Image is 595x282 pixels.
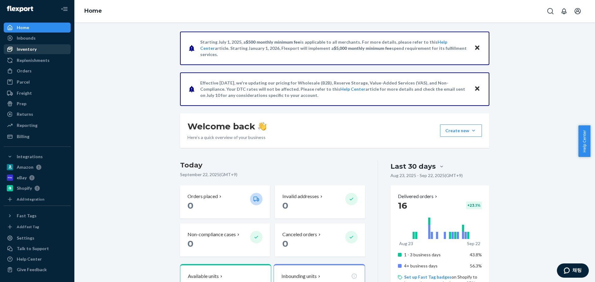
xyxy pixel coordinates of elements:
img: Flexport logo [7,6,33,12]
button: Invalid addresses 0 [275,185,365,219]
a: Help Center [4,254,71,264]
p: Aug 23 [399,241,413,247]
button: Open notifications [558,5,570,17]
div: Replenishments [17,57,50,63]
button: Fast Tags [4,211,71,221]
iframe: 상담사 중 한 명과 채팅할 수 있는 위젯을 엽니다. [557,263,589,279]
p: 1 - 3 business days [404,252,465,258]
div: Integrations [17,154,43,160]
a: eBay [4,173,71,183]
div: Billing [17,133,29,140]
span: 16 [398,200,407,211]
span: 0 [282,238,288,249]
span: 43.8% [470,252,482,257]
a: Add Fast Tag [4,223,71,231]
button: Open Search Box [544,5,557,17]
div: Returns [17,111,33,117]
button: Open account menu [571,5,584,17]
a: Orders [4,66,71,76]
ol: breadcrumbs [79,2,107,20]
a: Help Center [340,86,365,92]
h3: Today [180,160,365,170]
p: Inbounding units [281,273,317,280]
div: eBay [17,175,27,181]
img: hand-wave emoji [258,122,267,131]
a: Set up Fast Tag badges [404,274,452,280]
span: $500 monthly minimum fee [246,39,300,45]
button: Canceled orders 0 [275,223,365,257]
div: Last 30 days [390,162,436,171]
a: Home [84,7,102,14]
a: Shopify [4,183,71,193]
a: Prep [4,99,71,109]
a: Inbounds [4,33,71,43]
div: Add Integration [17,197,44,202]
p: Orders placed [187,193,218,200]
h1: Welcome back [187,121,267,132]
a: Parcel [4,77,71,87]
button: Create new [440,124,482,137]
div: Shopify [17,185,32,191]
div: Give Feedback [17,267,47,273]
div: Orders [17,68,32,74]
div: Reporting [17,122,37,128]
a: Replenishments [4,55,71,65]
div: Fast Tags [17,213,37,219]
p: Invalid addresses [282,193,319,200]
p: Effective [DATE], we're updating our pricing for Wholesale (B2B), Reserve Storage, Value-Added Se... [200,80,468,98]
div: + 23.1 % [466,202,482,209]
p: Here’s a quick overview of your business [187,134,267,141]
div: Freight [17,90,32,96]
button: Talk to Support [4,244,71,254]
p: September 22, 2025 ( GMT+9 ) [180,171,365,178]
span: 56.3% [470,263,482,268]
a: Returns [4,109,71,119]
span: 0 [282,200,288,211]
div: Settings [17,235,34,241]
span: 0 [187,200,193,211]
button: Give Feedback [4,265,71,275]
div: Help Center [17,256,42,262]
div: Talk to Support [17,245,49,252]
button: Orders placed 0 [180,185,270,219]
button: Close Navigation [58,3,71,15]
span: 0 [187,238,193,249]
p: Canceled orders [282,231,317,238]
a: Home [4,23,71,33]
button: Non-compliance cases 0 [180,223,270,257]
button: Close [473,85,481,93]
a: Freight [4,88,71,98]
p: 4+ business days [404,263,465,269]
button: Delivered orders [398,193,439,200]
div: Amazon [17,164,33,170]
a: Billing [4,132,71,141]
a: Settings [4,233,71,243]
button: Close [473,44,481,53]
p: Starting July 1, 2025, a is applicable to all merchants. For more details, please refer to this a... [200,39,468,58]
p: Available units [188,273,219,280]
p: Aug 23, 2025 - Sep 22, 2025 ( GMT+9 ) [390,172,463,179]
a: Amazon [4,162,71,172]
div: Parcel [17,79,30,85]
p: Sep 22 [467,241,480,247]
div: Inbounds [17,35,36,41]
span: $5,000 monthly minimum fee [334,46,392,51]
a: Reporting [4,120,71,130]
div: Inventory [17,46,37,52]
div: Prep [17,101,26,107]
button: Help Center [578,125,590,157]
a: Add Integration [4,196,71,203]
div: Add Fast Tag [17,224,39,229]
button: Integrations [4,152,71,162]
p: Non-compliance cases [187,231,236,238]
div: Home [17,24,29,31]
a: Inventory [4,44,71,54]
